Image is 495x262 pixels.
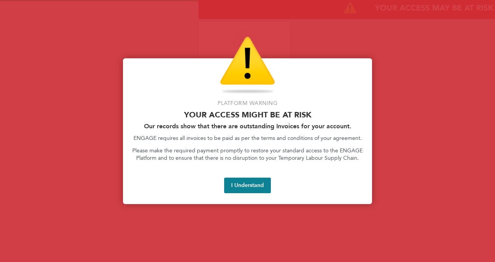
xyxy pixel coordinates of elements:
[132,110,363,119] p: Your access might be at risk
[224,178,271,193] button: I Understand
[132,122,363,130] h2: Our records show that there are outstanding Invoices for your account.
[220,37,275,95] img: Warning Icon
[132,134,363,142] p: ENGAGE requires all invoices to be paid as per the terms and conditions of your agreement.
[123,58,372,204] div: Access At Risk
[132,100,363,107] p: Platform Warning
[132,147,363,162] p: Please make the required payment promptly to restore your standard access to the ENGAGE Platform ...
